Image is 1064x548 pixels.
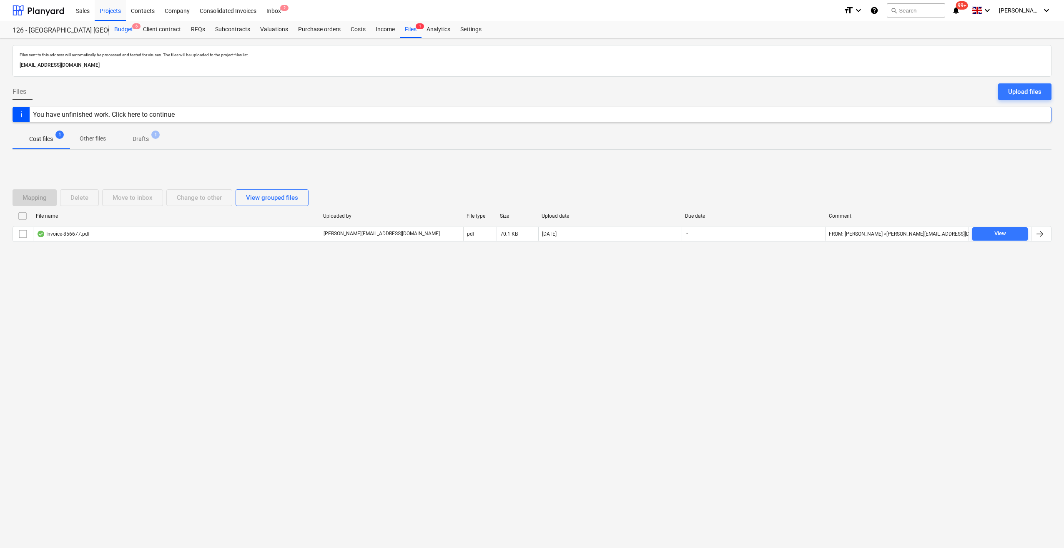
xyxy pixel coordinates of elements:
[500,213,535,219] div: Size
[33,111,175,118] div: You have unfinished work. Click here to continue
[55,131,64,139] span: 1
[323,213,460,219] div: Uploaded by
[346,21,371,38] a: Costs
[13,87,26,97] span: Files
[186,21,210,38] a: RFQs
[400,21,422,38] div: Files
[133,135,149,143] p: Drafts
[80,134,106,143] p: Other files
[13,26,99,35] div: 126 - [GEOGRAPHIC_DATA] [GEOGRAPHIC_DATA]
[255,21,293,38] a: Valuations
[132,23,141,29] span: 6
[542,213,678,219] div: Upload date
[685,213,822,219] div: Due date
[843,5,853,15] i: format_size
[542,231,557,237] div: [DATE]
[109,21,138,38] div: Budget
[280,5,289,11] span: 2
[109,21,138,38] a: Budget6
[972,227,1028,241] button: View
[37,231,45,237] div: OCR finished
[416,23,424,29] span: 1
[956,1,968,10] span: 99+
[685,230,689,237] span: -
[887,3,945,18] button: Search
[422,21,455,38] a: Analytics
[324,230,440,237] p: [PERSON_NAME][EMAIL_ADDRESS][DOMAIN_NAME]
[455,21,487,38] a: Settings
[210,21,255,38] a: Subcontracts
[1041,5,1051,15] i: keyboard_arrow_down
[999,7,1041,14] span: [PERSON_NAME]
[236,189,309,206] button: View grouped files
[293,21,346,38] a: Purchase orders
[36,213,316,219] div: File name
[400,21,422,38] a: Files1
[1008,86,1041,97] div: Upload files
[29,135,53,143] p: Cost files
[500,231,518,237] div: 70.1 KB
[952,5,960,15] i: notifications
[138,21,186,38] a: Client contract
[870,5,878,15] i: Knowledge base
[151,131,160,139] span: 1
[998,83,1051,100] button: Upload files
[467,231,474,237] div: pdf
[20,61,1044,70] p: [EMAIL_ADDRESS][DOMAIN_NAME]
[246,192,298,203] div: View grouped files
[1022,508,1064,548] iframe: Chat Widget
[20,52,1044,58] p: Files sent to this address will automatically be processed and tested for viruses. The files will...
[829,213,966,219] div: Comment
[982,5,992,15] i: keyboard_arrow_down
[371,21,400,38] a: Income
[891,7,897,14] span: search
[994,229,1006,239] div: View
[467,213,493,219] div: File type
[37,231,90,237] div: Invoice-856677.pdf
[853,5,863,15] i: keyboard_arrow_down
